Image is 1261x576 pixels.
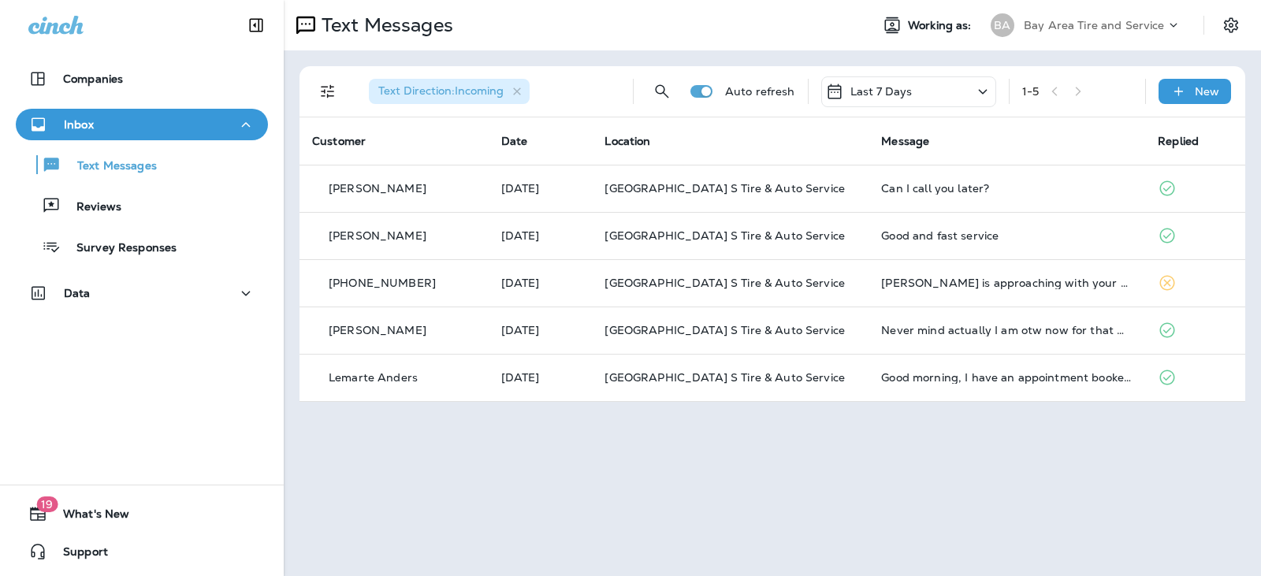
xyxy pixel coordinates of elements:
[501,277,580,289] p: Aug 18, 2025 08:25 AM
[501,182,580,195] p: Aug 21, 2025 04:06 PM
[604,134,650,148] span: Location
[604,181,844,195] span: [GEOGRAPHIC_DATA] S Tire & Auto Service
[329,182,426,195] p: [PERSON_NAME]
[16,109,268,140] button: Inbox
[881,134,929,148] span: Message
[881,182,1133,195] div: Can I call you later?
[329,371,418,384] p: Lemarte Anders
[1024,19,1165,32] p: Bay Area Tire and Service
[850,85,913,98] p: Last 7 Days
[369,79,530,104] div: Text Direction:Incoming
[908,19,975,32] span: Working as:
[64,118,94,131] p: Inbox
[329,324,426,336] p: [PERSON_NAME]
[881,277,1133,289] div: Ashley is approaching with your order from 1-800 Radiator. Your Dasher will hand the order to you.
[47,507,129,526] span: What's New
[16,148,268,181] button: Text Messages
[1022,85,1039,98] div: 1 - 5
[646,76,678,107] button: Search Messages
[604,276,844,290] span: [GEOGRAPHIC_DATA] S Tire & Auto Service
[329,277,436,289] p: [PHONE_NUMBER]
[604,323,844,337] span: [GEOGRAPHIC_DATA] S Tire & Auto Service
[1158,134,1199,148] span: Replied
[16,498,268,530] button: 19What's New
[881,371,1133,384] div: Good morning, I have an appointment booked for 1 pm today that I need to cancel
[36,496,58,512] span: 19
[1217,11,1245,39] button: Settings
[725,85,795,98] p: Auto refresh
[312,134,366,148] span: Customer
[604,229,844,243] span: [GEOGRAPHIC_DATA] S Tire & Auto Service
[501,324,580,336] p: Aug 16, 2025 12:14 PM
[64,287,91,299] p: Data
[604,370,844,385] span: [GEOGRAPHIC_DATA] S Tire & Auto Service
[881,324,1133,336] div: Never mind actually I am otw now for that with one to trade!
[234,9,278,41] button: Collapse Sidebar
[16,63,268,95] button: Companies
[881,229,1133,242] div: Good and fast service
[315,13,453,37] p: Text Messages
[47,545,108,564] span: Support
[312,76,344,107] button: Filters
[501,229,580,242] p: Aug 20, 2025 02:27 PM
[16,189,268,222] button: Reviews
[16,230,268,263] button: Survey Responses
[61,200,121,215] p: Reviews
[501,134,528,148] span: Date
[16,277,268,309] button: Data
[1195,85,1219,98] p: New
[63,72,123,85] p: Companies
[61,241,177,256] p: Survey Responses
[61,159,157,174] p: Text Messages
[329,229,426,242] p: [PERSON_NAME]
[501,371,580,384] p: Aug 16, 2025 08:51 AM
[991,13,1014,37] div: BA
[378,84,504,98] span: Text Direction : Incoming
[16,536,268,567] button: Support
